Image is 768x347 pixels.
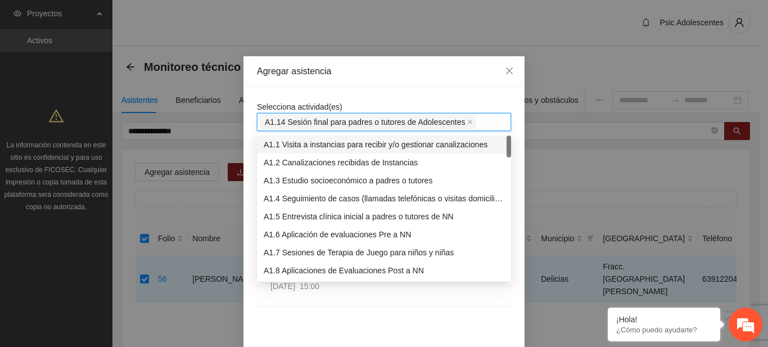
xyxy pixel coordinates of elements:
[467,119,473,125] span: close
[257,244,511,262] div: A1.7 Sesiones de Terapia de Juego para niños y niñas
[257,102,342,111] span: Selecciona actividad(es)
[257,154,511,172] div: A1.2 Canalizaciones recibidas de Instancias
[260,115,476,129] span: A1.14 Sesión final para padres o tutores de Adolescentes
[264,138,504,151] div: A1.1 Visita a instancias para recibir y/o gestionar canalizaciones
[264,174,504,187] div: A1.3 Estudio socioeconómico a padres o tutores
[264,228,504,241] div: A1.6 Aplicación de evaluaciones Pre a NN
[257,226,511,244] div: A1.6 Aplicación de evaluaciones Pre a NN
[257,208,511,226] div: A1.5 Entrevista clínica inicial a padres o tutores de NN
[264,210,504,223] div: A1.5 Entrevista clínica inicial a padres o tutores de NN
[264,246,504,259] div: A1.7 Sesiones de Terapia de Juego para niños y niñas
[494,56,525,87] button: Close
[505,66,514,75] span: close
[257,65,511,78] div: Agregar asistencia
[616,326,712,334] p: ¿Cómo puedo ayudarte?
[264,156,504,169] div: A1.2 Canalizaciones recibidas de Instancias
[257,136,511,154] div: A1.1 Visita a instancias para recibir y/o gestionar canalizaciones
[6,229,214,268] textarea: Escriba su mensaje y pulse “Intro”
[257,190,511,208] div: A1.4 Seguimiento de casos (llamadas telefónicas o visitas domiciliarias)
[65,111,155,224] span: Estamos en línea.
[300,282,319,291] span: 15:00
[58,57,189,72] div: Chatee con nosotros ahora
[184,6,211,33] div: Minimizar ventana de chat en vivo
[265,116,465,128] span: A1.14 Sesión final para padres o tutores de Adolescentes
[257,172,511,190] div: A1.3 Estudio socioeconómico a padres o tutores
[264,264,504,277] div: A1.8 Aplicaciones de Evaluaciones Post a NN
[257,262,511,280] div: A1.8 Aplicaciones de Evaluaciones Post a NN
[270,282,295,291] span: [DATE]
[616,315,712,324] div: ¡Hola!
[264,192,504,205] div: A1.4 Seguimiento de casos (llamadas telefónicas o visitas domiciliarias)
